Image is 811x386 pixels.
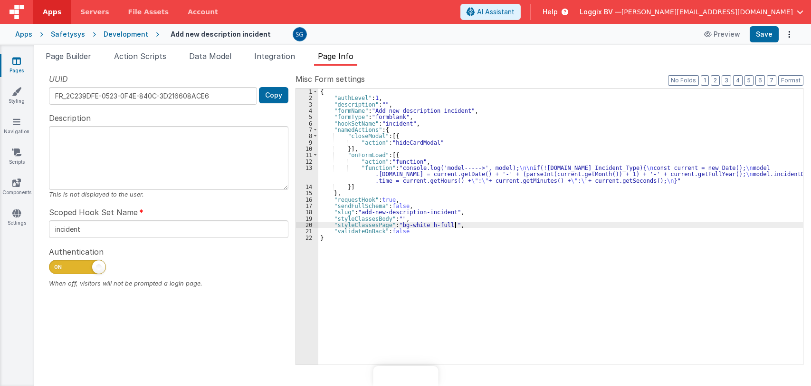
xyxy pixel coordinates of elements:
span: UUID [49,73,68,85]
div: 18 [296,209,318,215]
span: Action Scripts [114,51,166,61]
div: 20 [296,222,318,228]
button: 3 [722,75,731,86]
button: 6 [755,75,765,86]
div: Development [104,30,148,39]
button: Options [782,28,796,41]
span: Apps [43,7,61,17]
button: Loggix BV — [PERSON_NAME][EMAIL_ADDRESS][DOMAIN_NAME] [580,7,803,17]
div: 4 [296,108,318,114]
span: AI Assistant [477,7,515,17]
div: 5 [296,114,318,120]
span: Integration [254,51,295,61]
div: 22 [296,235,318,241]
h4: Add new description incident [171,30,271,38]
button: Preview [698,27,746,42]
button: 2 [711,75,720,86]
div: Safetysys [51,30,85,39]
div: 7 [296,127,318,133]
button: No Folds [668,75,699,86]
div: 17 [296,203,318,209]
div: 2 [296,95,318,101]
span: Data Model [189,51,231,61]
iframe: Marker.io feedback button [373,366,438,386]
span: Servers [80,7,109,17]
span: Page Info [318,51,353,61]
div: Apps [15,30,32,39]
button: Save [750,26,779,42]
div: 6 [296,120,318,127]
div: 1 [296,89,318,95]
div: 15 [296,190,318,196]
div: 11 [296,152,318,158]
button: AI Assistant [460,4,521,20]
div: 10 [296,146,318,152]
div: 19 [296,216,318,222]
button: Copy [259,87,288,103]
div: 14 [296,184,318,190]
div: 21 [296,228,318,234]
span: Page Builder [46,51,91,61]
span: File Assets [128,7,169,17]
div: When off, visitors will not be prompted a login page. [49,279,288,288]
button: 4 [733,75,743,86]
span: Scoped Hook Set Name [49,207,138,218]
div: 12 [296,158,318,165]
span: Misc Form settings [296,73,365,85]
div: This is not displayed to the user. [49,190,288,199]
div: 8 [296,133,318,139]
img: 385c22c1e7ebf23f884cbf6fb2c72b80 [293,28,306,41]
span: Description [49,112,91,124]
span: Loggix BV — [580,7,621,17]
span: Help [543,7,558,17]
span: [PERSON_NAME][EMAIL_ADDRESS][DOMAIN_NAME] [621,7,793,17]
button: 5 [744,75,754,86]
div: 16 [296,197,318,203]
div: 13 [296,165,318,184]
div: 3 [296,101,318,108]
div: 9 [296,139,318,146]
span: Authentication [49,246,104,257]
button: 7 [767,75,776,86]
button: 1 [701,75,709,86]
button: Format [778,75,803,86]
